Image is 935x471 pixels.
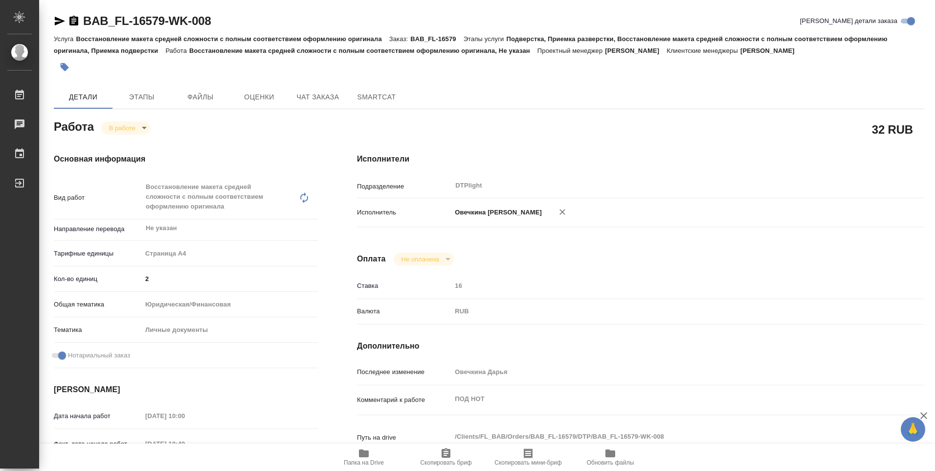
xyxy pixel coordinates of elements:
[394,253,454,266] div: В работе
[165,47,189,54] p: Работа
[54,153,318,165] h4: Основная информация
[106,124,138,132] button: В работе
[605,47,667,54] p: [PERSON_NAME]
[54,325,142,335] p: Тематика
[357,182,451,191] p: Подразделение
[494,459,561,466] span: Скопировать мини-бриф
[54,439,142,449] p: Факт. дата начала работ
[357,208,451,217] p: Исполнитель
[357,340,924,352] h4: Дополнительно
[54,300,142,309] p: Общая тематика
[54,249,142,259] p: Тарифные единицы
[905,419,921,440] span: 🙏
[410,35,463,43] p: BAB_FL-16579
[357,306,451,316] p: Валюта
[54,35,76,43] p: Услуга
[54,117,94,135] h2: Работа
[569,444,651,471] button: Обновить файлы
[800,16,897,26] span: [PERSON_NAME] детали заказа
[60,91,107,103] span: Детали
[83,14,211,27] a: BAB_FL-16579-WK-008
[451,208,542,217] p: Овечкина [PERSON_NAME]
[54,15,66,27] button: Скопировать ссылку для ЯМессенджера
[54,56,75,78] button: Добавить тэг
[68,15,80,27] button: Скопировать ссылку
[142,409,227,423] input: Пустое поле
[389,35,410,43] p: Заказ:
[357,367,451,377] p: Последнее изменение
[54,384,318,396] h4: [PERSON_NAME]
[323,444,405,471] button: Папка на Drive
[357,253,386,265] h4: Оплата
[357,281,451,291] p: Ставка
[101,121,150,135] div: В работе
[142,437,227,451] input: Пустое поле
[357,153,924,165] h4: Исполнители
[68,351,130,360] span: Нотариальный заказ
[142,296,318,313] div: Юридическая/Финансовая
[667,47,740,54] p: Клиентские менеджеры
[357,433,451,443] p: Путь на drive
[142,245,318,262] div: Страница А4
[142,272,318,286] input: ✎ Введи что-нибудь
[464,35,507,43] p: Этапы услуги
[189,47,537,54] p: Восстановление макета средней сложности с полным соответствием оформлению оригинала, Не указан
[353,91,400,103] span: SmartCat
[294,91,341,103] span: Чат заказа
[405,444,487,471] button: Скопировать бриф
[451,279,877,293] input: Пустое поле
[177,91,224,103] span: Файлы
[236,91,283,103] span: Оценки
[357,395,451,405] p: Комментарий к работе
[399,255,442,263] button: Не оплачена
[872,121,913,138] h2: 32 RUB
[54,224,142,234] p: Направление перевода
[76,35,389,43] p: Восстановление макета средней сложности с полным соответствием оформлению оригинала
[451,303,877,320] div: RUB
[118,91,165,103] span: Этапы
[420,459,471,466] span: Скопировать бриф
[54,274,142,284] p: Кол-во единиц
[451,428,877,445] textarea: /Clients/FL_BAB/Orders/BAB_FL-16579/DTP/BAB_FL-16579-WK-008
[54,411,142,421] p: Дата начала работ
[552,201,573,223] button: Удалить исполнителя
[344,459,384,466] span: Папка на Drive
[487,444,569,471] button: Скопировать мини-бриф
[142,322,318,338] div: Личные документы
[451,391,877,407] textarea: ПОД НОТ
[54,193,142,203] p: Вид работ
[740,47,802,54] p: [PERSON_NAME]
[587,459,634,466] span: Обновить файлы
[451,365,877,379] input: Пустое поле
[537,47,605,54] p: Проектный менеджер
[901,417,925,442] button: 🙏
